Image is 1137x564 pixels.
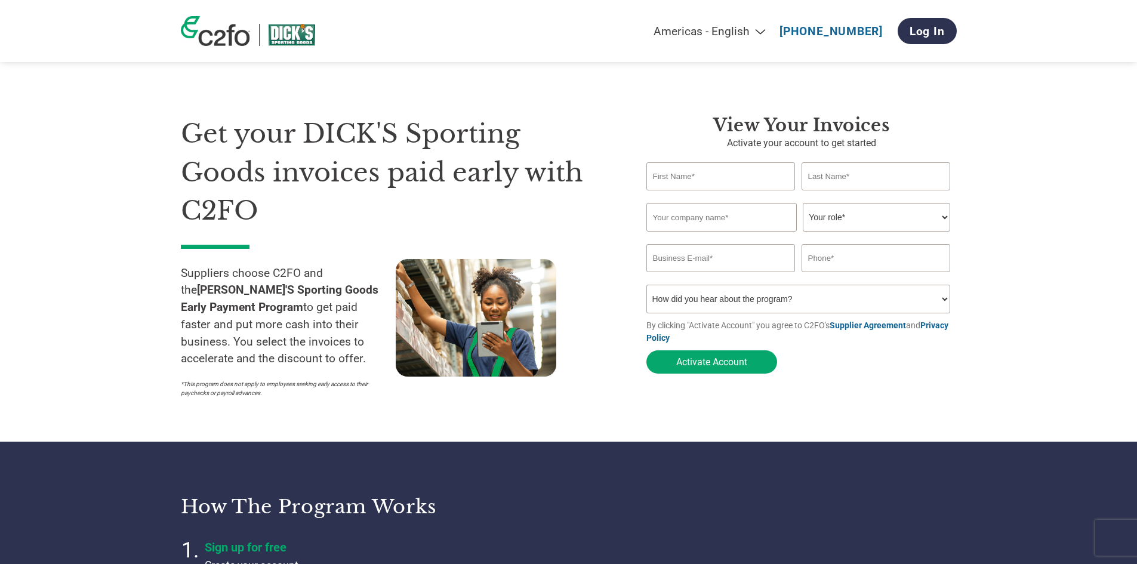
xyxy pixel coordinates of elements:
[802,192,951,198] div: Invalid last name or last name is too long
[269,24,315,46] img: DICK'S Sporting Goods
[779,24,883,38] a: [PHONE_NUMBER]
[646,203,797,232] input: Your company name*
[396,259,556,377] img: supply chain worker
[181,283,378,314] strong: [PERSON_NAME]'S Sporting Goods Early Payment Program
[646,233,951,239] div: Invalid company name or company name is too long
[802,162,951,190] input: Last Name*
[646,350,777,374] button: Activate Account
[181,380,384,397] p: *This program does not apply to employees seeking early access to their paychecks or payroll adva...
[802,273,951,280] div: Inavlid Phone Number
[646,319,957,344] p: By clicking "Activate Account" you agree to C2FO's and
[802,244,951,272] input: Phone*
[646,136,957,150] p: Activate your account to get started
[646,162,796,190] input: First Name*
[646,192,796,198] div: Invalid first name or first name is too long
[646,273,796,280] div: Inavlid Email Address
[181,115,611,230] h1: Get your DICK'S Sporting Goods invoices paid early with C2FO
[646,115,957,136] h3: View Your Invoices
[898,18,957,44] a: Log In
[181,495,554,519] h3: How the program works
[205,540,503,554] h4: Sign up for free
[803,203,950,232] select: Title/Role
[646,320,948,343] a: Privacy Policy
[181,16,250,46] img: c2fo logo
[830,320,906,330] a: Supplier Agreement
[646,244,796,272] input: Invalid Email format
[181,265,396,368] p: Suppliers choose C2FO and the to get paid faster and put more cash into their business. You selec...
